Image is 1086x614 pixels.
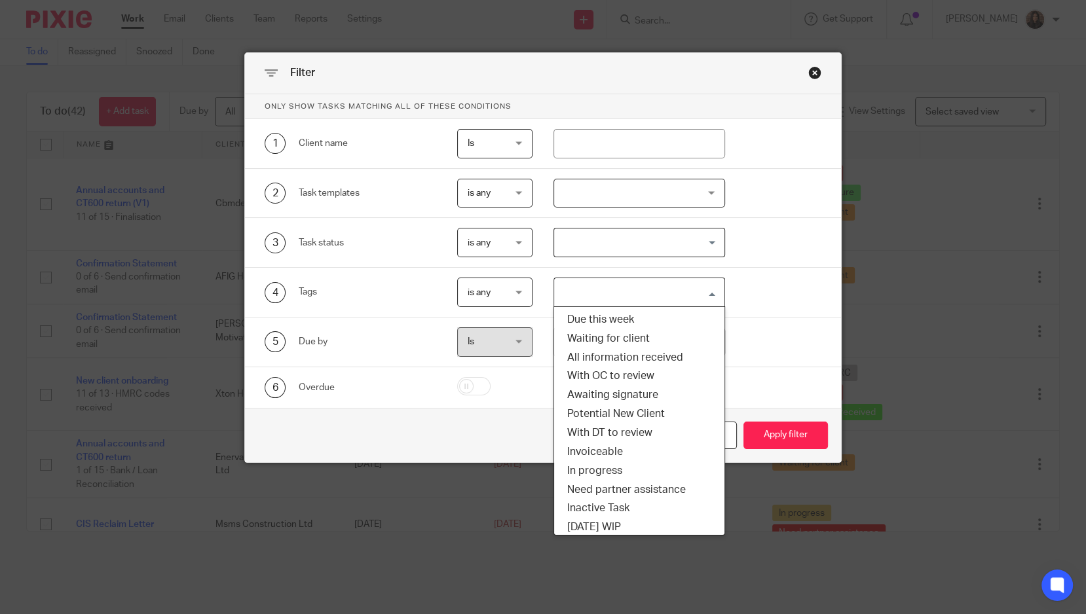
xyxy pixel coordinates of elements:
[468,189,491,198] span: is any
[808,66,821,79] div: Close this dialog window
[299,335,436,348] div: Due by
[554,461,724,480] li: In progress
[265,133,286,154] div: 1
[554,424,724,442] li: With DT to review
[554,442,724,461] li: Invoiceable
[299,236,436,249] div: Task status
[554,518,724,537] li: [DATE] WIP
[553,278,725,307] div: Search for option
[245,94,841,119] p: Only show tasks matching all of these conditions
[743,422,828,450] button: Apply filter
[554,329,724,348] li: Waiting for client
[554,405,724,424] li: Potential New Client
[299,285,436,298] div: Tags
[553,228,725,257] div: Search for option
[554,499,724,518] li: Inactive Task
[554,480,724,499] li: Need partner assistance
[554,310,724,329] li: Due this week
[555,231,717,254] input: Search for option
[265,282,286,303] div: 4
[299,137,436,150] div: Client name
[299,187,436,200] div: Task templates
[468,288,491,297] span: is any
[290,67,315,78] span: Filter
[468,337,474,346] span: Is
[299,381,436,394] div: Overdue
[265,331,286,352] div: 5
[554,348,724,367] li: All information received
[555,281,717,304] input: Search for option
[554,367,724,386] li: With OC to review
[468,238,491,247] span: is any
[554,386,724,405] li: Awaiting signature
[468,139,474,148] span: Is
[265,232,286,253] div: 3
[265,377,286,398] div: 6
[265,183,286,204] div: 2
